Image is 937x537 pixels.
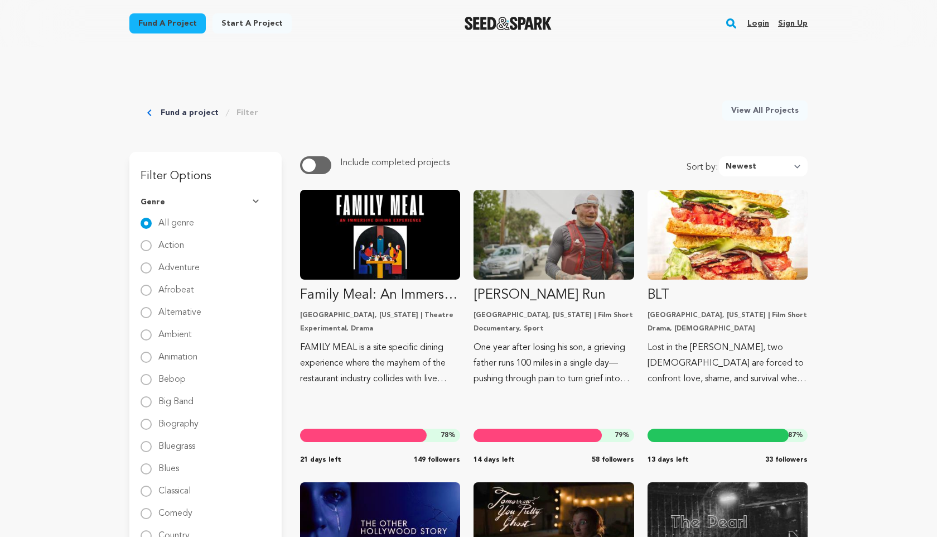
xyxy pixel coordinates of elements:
span: 13 days left [648,456,689,464]
span: % [615,431,630,440]
a: Fund Family Meal: An Immersive Dining Experience [300,190,460,387]
a: Start a project [212,13,292,33]
a: View All Projects [722,100,808,121]
p: [GEOGRAPHIC_DATA], [US_STATE] | Film Short [648,311,808,320]
a: Login [747,15,769,32]
p: Family Meal: An Immersive Dining Experience [300,286,460,304]
span: Include completed projects [340,159,450,167]
span: 58 followers [592,456,634,464]
label: Big Band [158,389,194,406]
label: Bebop [158,366,186,384]
a: Fund BLT [648,190,808,387]
label: Bluegrass [158,433,195,451]
a: Sign up [778,15,808,32]
a: Seed&Spark Homepage [465,17,552,30]
label: Animation [158,344,197,362]
label: Ambient [158,322,192,339]
label: All genre [158,210,194,228]
span: 87 [788,432,796,439]
p: [GEOGRAPHIC_DATA], [US_STATE] | Theatre [300,311,460,320]
h3: Filter Options [129,152,282,188]
p: Documentary, Sport [474,324,634,333]
span: 149 followers [414,456,460,464]
label: Blues [158,456,179,473]
span: 79 [615,432,622,439]
p: [PERSON_NAME] Run [474,286,634,304]
a: Filter [236,107,258,118]
img: Seed&Spark Logo Dark Mode [465,17,552,30]
a: Fund Ryan’s Run [474,190,634,387]
p: Experimental, Drama [300,324,460,333]
p: Drama, [DEMOGRAPHIC_DATA] [648,324,808,333]
label: Action [158,232,184,250]
p: One year after losing his son, a grieving father runs 100 miles in a single day—pushing through p... [474,340,634,387]
span: Genre [141,196,165,208]
span: 78 [441,432,448,439]
label: Classical [158,478,191,496]
label: Alternative [158,299,201,317]
div: Breadcrumb [147,100,258,125]
span: 14 days left [474,456,515,464]
label: Comedy [158,500,192,518]
label: Biography [158,411,199,429]
label: Adventure [158,255,200,272]
span: Sort by: [687,161,719,176]
a: Fund a project [129,13,206,33]
p: Lost in the [PERSON_NAME], two [DEMOGRAPHIC_DATA] are forced to confront love, shame, and surviva... [648,340,808,387]
a: Fund a project [161,107,219,118]
span: % [788,431,803,440]
span: 33 followers [765,456,808,464]
p: [GEOGRAPHIC_DATA], [US_STATE] | Film Short [474,311,634,320]
label: Afrobeat [158,277,194,295]
span: 21 days left [300,456,341,464]
button: Genre [141,188,271,217]
img: Seed&Spark Arrow Down Icon [253,199,262,205]
p: FAMILY MEAL is a site specific dining experience where the mayhem of the restaurant industry coll... [300,340,460,387]
span: % [441,431,456,440]
p: BLT [648,286,808,304]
